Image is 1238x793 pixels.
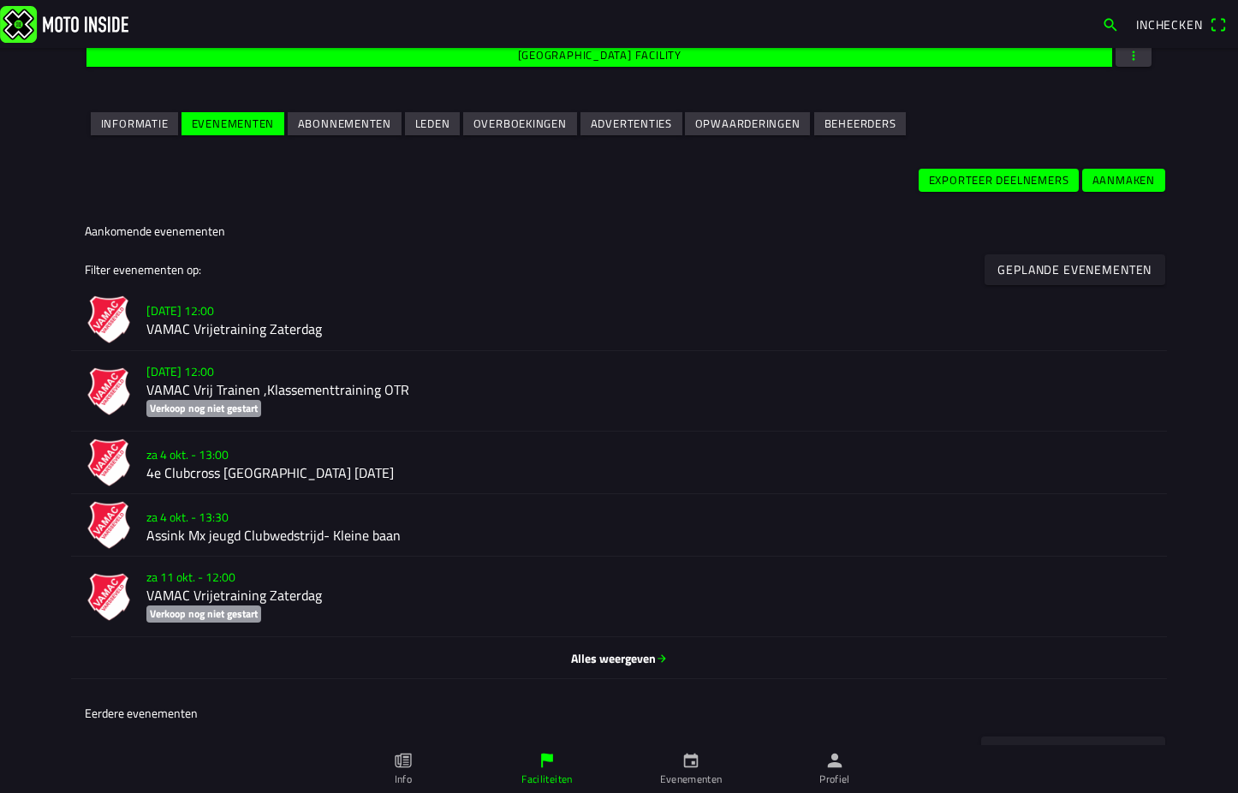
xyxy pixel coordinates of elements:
ion-text: [DATE] 12:00 [146,362,214,380]
ion-icon: person [825,751,844,770]
a: Incheckenqr scanner [1128,9,1235,39]
img: HOgAL8quJYoJv3riF2AwwN3Fsh4s3VskIwtzKrvK.png [85,295,133,343]
img: v9dGZK5reyYm73L8fVLQfsKLiH63YLQ0bKJGJFiz.png [85,573,133,621]
ion-label: Info [395,772,412,787]
h2: 4e Clubcross [GEOGRAPHIC_DATA] [DATE] [146,465,1153,481]
ion-text: za 4 okt. - 13:30 [146,508,229,526]
img: v8yLAlcV2EDr5BhTd3ao95xgesV199AzVZhagmAy.png [85,367,133,415]
ion-label: Faciliteiten [521,772,572,787]
ion-label: Aankomende evenementen [85,222,225,240]
h2: VAMAC Vrij Trainen ,Klassementtraining OTR [146,382,1153,398]
img: ZiMvYVZeh8Q3pzVT7YQ4DAs1mqgIOfSJhsW7E37y.png [85,501,133,549]
span: Inchecken [1136,15,1203,33]
ion-text: [DATE] 12:00 [146,302,214,320]
ion-text: za 4 okt. - 13:00 [146,445,229,463]
a: search [1093,9,1128,39]
ion-button: Beheerders [814,112,906,135]
ion-button: Abonnementen [288,112,402,135]
h2: VAMAC Vrijetraining Zaterdag [146,587,1153,604]
ion-button: [GEOGRAPHIC_DATA] facility [86,44,1112,67]
h2: Assink Mx jeugd Clubwedstrijd- Kleine baan [146,528,1153,544]
ion-icon: calendar [681,751,700,770]
ion-label: Evenementen [660,772,723,787]
ion-text: Geplande evenementen [998,264,1152,276]
ion-icon: arrow forward [656,653,668,665]
img: RCTlZ8ufU0cHbSOLH27cdPPHUYlprQ8cN3umioi6.png [85,438,133,486]
ion-button: Advertenties [580,112,682,135]
ion-button: Evenementen [182,112,284,135]
ion-text: Verkoop nog niet gestart [150,400,258,416]
ion-button: Leden [405,112,460,135]
span: Alles weergeven [85,650,1153,668]
ion-label: Profiel [819,772,850,787]
ion-icon: paper [394,751,413,770]
ion-text: Verkoop nog niet gestart [150,606,258,623]
ion-label: Eerdere evenementen [85,704,198,722]
ion-label: Filter evenementen op: [85,742,201,760]
ion-button: Exporteer deelnemers [919,170,1079,193]
ion-label: Filter evenementen op: [85,260,201,278]
ion-button: Informatie [91,112,178,135]
ion-icon: flag [538,751,557,770]
h2: VAMAC Vrijetraining Zaterdag [146,322,1153,338]
ion-text: za 11 okt. - 12:00 [146,568,235,586]
ion-button: Opwaarderingen [685,112,810,135]
ion-button: Aanmaken [1082,170,1165,193]
ion-button: Overboekingen [463,112,577,135]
